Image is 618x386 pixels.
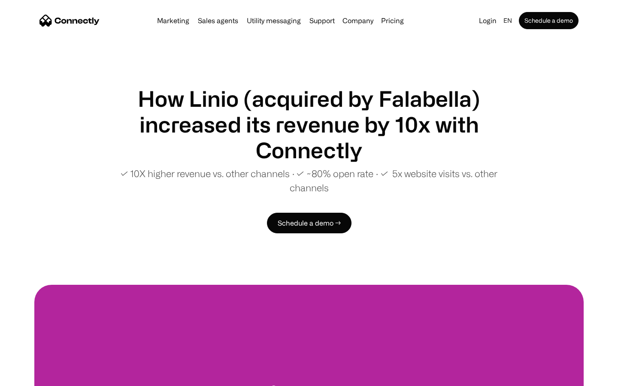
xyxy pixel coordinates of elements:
[243,17,304,24] a: Utility messaging
[500,15,517,27] div: en
[103,86,515,163] h1: How Linio (acquired by Falabella) increased its revenue by 10x with Connectly
[378,17,407,24] a: Pricing
[342,15,373,27] div: Company
[503,15,512,27] div: en
[103,166,515,195] p: ✓ 10X higher revenue vs. other channels ∙ ✓ ~80% open rate ∙ ✓ 5x website visits vs. other channels
[154,17,193,24] a: Marketing
[306,17,338,24] a: Support
[39,14,100,27] a: home
[267,213,351,233] a: Schedule a demo →
[17,371,51,383] ul: Language list
[476,15,500,27] a: Login
[9,370,51,383] aside: Language selected: English
[194,17,242,24] a: Sales agents
[519,12,579,29] a: Schedule a demo
[340,15,376,27] div: Company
